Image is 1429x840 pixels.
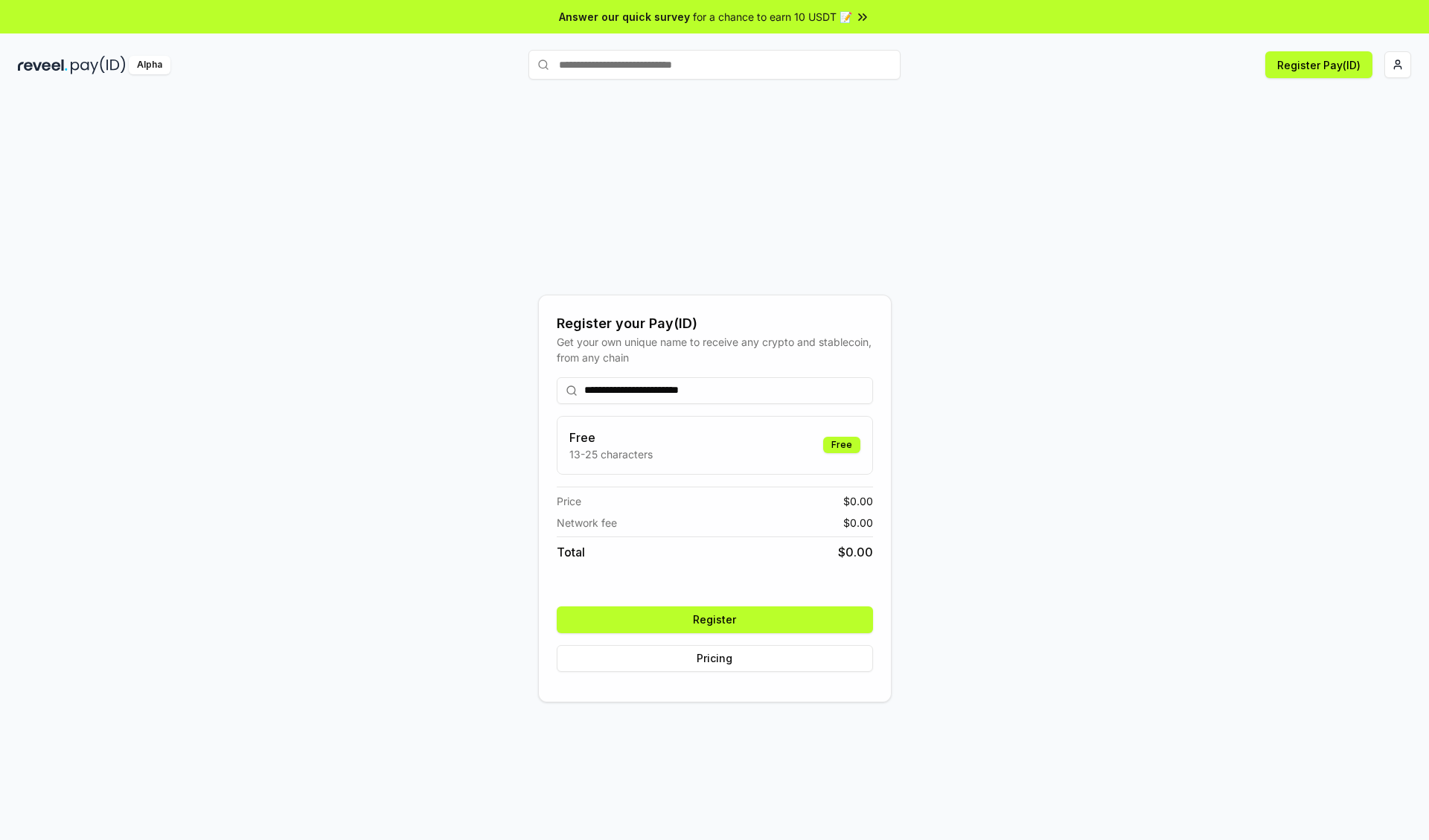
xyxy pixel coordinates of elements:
[559,9,690,25] span: Answer our quick survey
[557,313,873,334] div: Register your Pay(ID)
[569,446,653,462] p: 13-25 characters
[843,493,873,509] span: $ 0.00
[557,606,873,633] button: Register
[557,515,617,530] span: Network fee
[557,493,581,509] span: Price
[18,56,68,74] img: reveel_dark
[557,645,873,672] button: Pricing
[71,56,126,74] img: pay_id
[823,437,860,453] div: Free
[557,334,873,365] div: Get your own unique name to receive any crypto and stablecoin, from any chain
[1265,51,1372,78] button: Register Pay(ID)
[843,515,873,530] span: $ 0.00
[557,543,585,561] span: Total
[129,56,170,74] div: Alpha
[569,429,653,446] h3: Free
[838,543,873,561] span: $ 0.00
[693,9,852,25] span: for a chance to earn 10 USDT 📝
